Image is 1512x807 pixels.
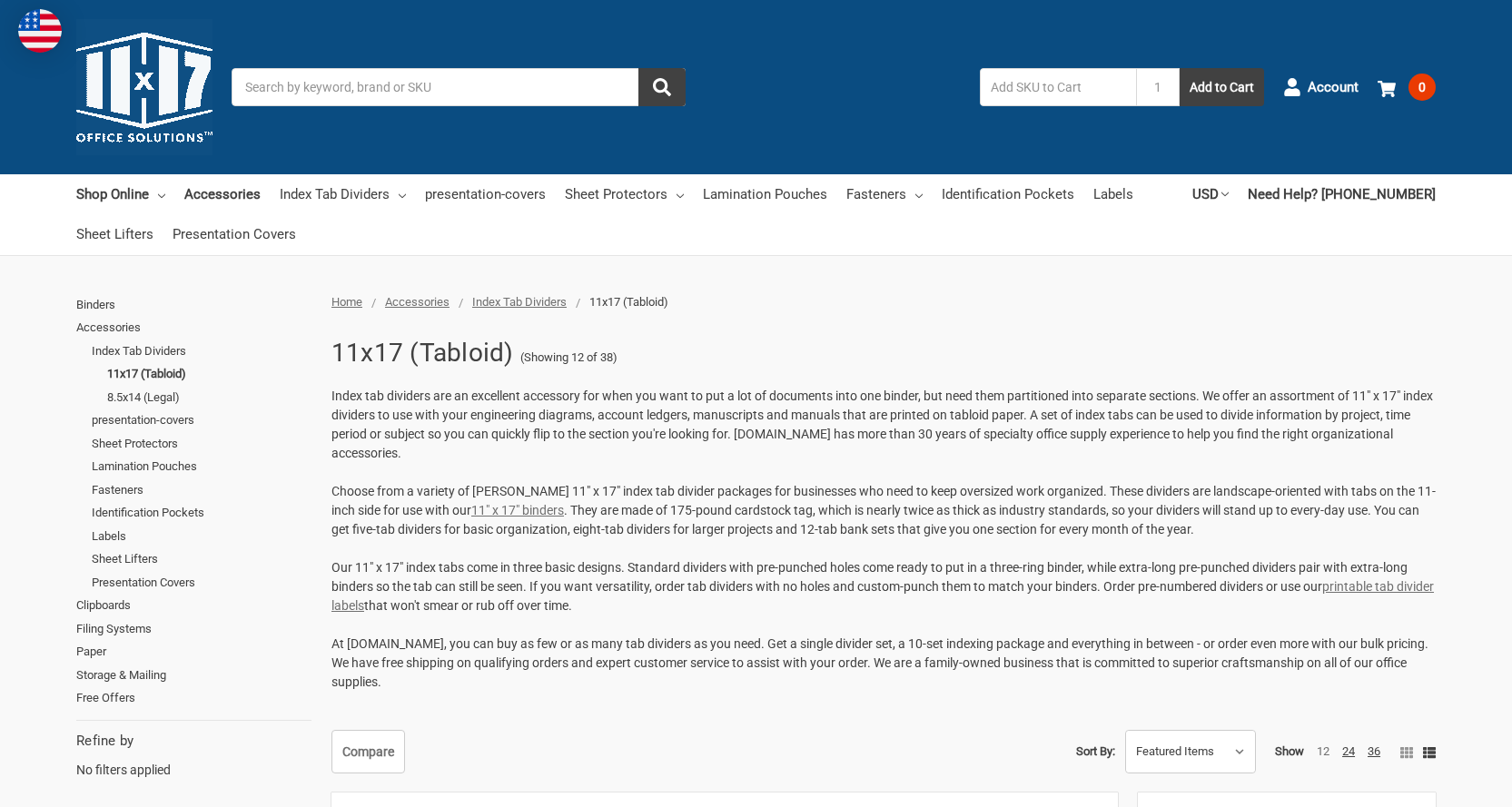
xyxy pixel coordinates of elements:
[1308,77,1359,98] span: Account
[184,174,261,214] a: Accessories
[1093,174,1133,214] a: Labels
[18,9,62,53] img: duty and tax information for United States
[76,316,311,340] a: Accessories
[1408,74,1436,101] span: 0
[107,386,311,409] a: 8.5x14 (Legal)
[107,362,311,386] a: 11x17 (Tabloid)
[331,330,514,377] h1: 11x17 (Tabloid)
[76,19,212,155] img: 11x17.com
[942,174,1074,214] a: Identification Pockets
[331,730,405,773] a: Compare
[76,731,311,780] div: No filters applied
[92,340,311,363] a: Index Tab Dividers
[385,295,450,309] a: Accessories
[846,174,923,214] a: Fasteners
[425,174,546,214] a: presentation-covers
[472,295,567,309] a: Index Tab Dividers
[76,664,311,687] a: Storage & Mailing
[331,387,1436,463] p: Index tab dividers are an excellent accessory for when you want to put a lot of documents into on...
[76,640,311,664] a: Paper
[980,68,1136,106] input: Add SKU to Cart
[1180,68,1264,106] button: Add to Cart
[76,174,165,214] a: Shop Online
[76,293,311,317] a: Binders
[76,214,153,254] a: Sheet Lifters
[471,503,564,517] a: 11" x 17" binders
[1192,174,1229,214] a: USD
[92,432,311,456] a: Sheet Protectors
[76,731,311,752] h5: Refine by
[589,295,668,309] span: 11x17 (Tabloid)
[92,408,311,432] a: presentation-covers
[173,214,296,254] a: Presentation Covers
[76,594,311,617] a: Clipboards
[520,349,618,367] span: (Showing 12 of 38)
[331,295,362,309] a: Home
[92,547,311,571] a: Sheet Lifters
[1378,64,1436,111] a: 0
[565,174,684,214] a: Sheet Protectors
[331,558,1436,615] p: Our 11" x 17" index tabs come in three basic designs. Standard dividers with pre-punched holes co...
[703,174,827,214] a: Lamination Pouches
[76,686,311,710] a: Free Offers
[92,525,311,548] a: Labels
[92,571,311,595] a: Presentation Covers
[280,174,406,214] a: Index Tab Dividers
[331,635,1436,692] p: At [DOMAIN_NAME], you can buy as few or as many tab dividers as you need. Get a single divider se...
[331,579,1434,613] a: printable tab divider labels
[1076,738,1115,765] label: Sort By:
[92,455,311,478] a: Lamination Pouches
[1283,64,1359,111] a: Account
[92,478,311,502] a: Fasteners
[331,482,1436,539] p: Choose from a variety of [PERSON_NAME] 11" x 17" index tab divider packages for businesses who ne...
[232,68,686,106] input: Search by keyword, brand or SKU
[76,617,311,641] a: Filing Systems
[92,501,311,525] a: Identification Pockets
[1248,174,1436,214] a: Need Help? [PHONE_NUMBER]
